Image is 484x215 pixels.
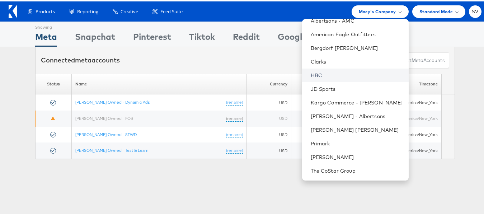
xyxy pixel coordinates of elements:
[419,6,453,14] span: Standard Mode
[36,7,55,14] span: Products
[311,166,403,173] a: The CoStar Group
[36,73,72,93] th: Status
[226,130,243,136] a: (rename)
[311,16,403,23] a: Albertsons - AMC
[311,84,403,91] a: JD Sports
[226,146,243,152] a: (rename)
[311,98,403,105] a: Kargo Commerce - [PERSON_NAME]
[77,7,98,14] span: Reporting
[291,141,365,157] td: 1219341154873153
[311,43,403,50] a: Bergdorf [PERSON_NAME]
[246,141,291,157] td: USD
[291,125,365,141] td: 472625240214517
[133,29,171,45] div: Pinterest
[160,7,183,14] span: Feed Suite
[311,70,403,78] a: HBC
[75,29,115,45] div: Snapchat
[278,29,307,45] div: Google
[233,29,260,45] div: Reddit
[121,7,138,14] span: Creative
[472,8,479,13] span: SV
[246,125,291,141] td: USD
[311,111,403,118] a: [PERSON_NAME] - Albertsons
[291,93,365,109] td: 223898091642794
[189,29,215,45] div: Tiktok
[35,20,57,29] div: Showing
[246,93,291,109] td: USD
[75,114,133,120] a: [PERSON_NAME] Owned - FOB
[71,73,246,93] th: Name
[226,114,243,120] a: (rename)
[41,54,120,64] div: Connected accounts
[311,29,403,37] a: American Eagle Outfitters
[311,125,403,132] a: [PERSON_NAME] [PERSON_NAME]
[412,56,423,62] span: meta
[35,29,57,45] div: Meta
[75,130,137,136] a: [PERSON_NAME] Owned - STWD
[311,57,403,64] a: Clarks
[387,51,449,67] button: ConnectmetaAccounts
[359,6,396,14] span: Macy's Company
[75,98,150,103] a: [PERSON_NAME] Owned - Dynamic Ads
[75,146,149,151] a: [PERSON_NAME] Owned - Test & Learn
[226,98,243,104] a: (rename)
[291,73,365,93] th: ID
[311,152,403,159] a: [PERSON_NAME]
[246,109,291,125] td: USD
[246,73,291,93] th: Currency
[291,109,365,125] td: 368852893985312
[311,139,403,146] a: Primark
[75,55,91,63] span: meta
